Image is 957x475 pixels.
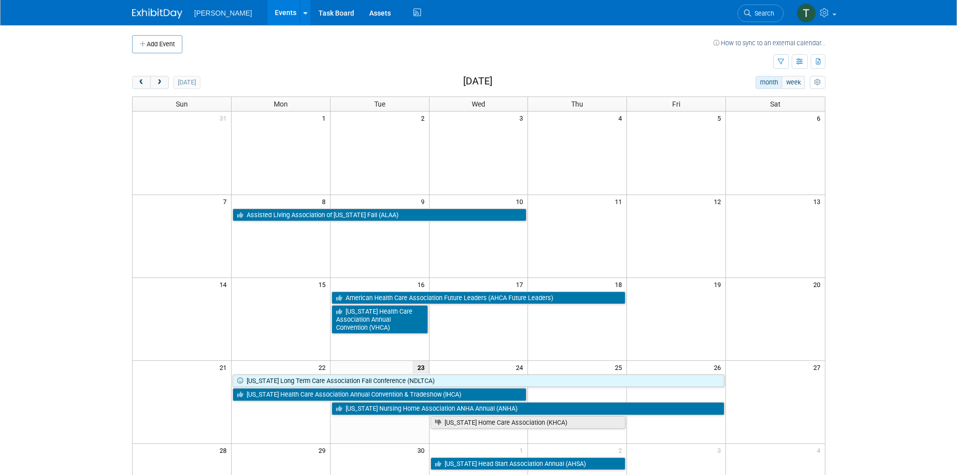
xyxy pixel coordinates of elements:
[132,76,151,89] button: prev
[810,76,825,89] button: myCustomButton
[176,100,188,108] span: Sun
[321,195,330,208] span: 8
[317,444,330,456] span: 29
[716,444,725,456] span: 3
[518,112,527,124] span: 3
[416,278,429,291] span: 16
[332,402,724,415] a: [US_STATE] Nursing Home Association ANHA Annual (ANHA)
[274,100,288,108] span: Mon
[614,195,626,208] span: 11
[756,76,782,89] button: month
[614,361,626,373] span: 25
[737,5,784,22] a: Search
[713,278,725,291] span: 19
[219,278,231,291] span: 14
[617,112,626,124] span: 4
[416,444,429,456] span: 30
[515,361,527,373] span: 24
[332,292,626,305] a: American Health Care Association Future Leaders (AHCA Future Leaders)
[222,195,231,208] span: 7
[219,444,231,456] span: 28
[219,112,231,124] span: 31
[431,457,626,470] a: [US_STATE] Head Start Association Annual (AHSA)
[797,4,816,23] img: Traci Varon
[173,76,200,89] button: [DATE]
[412,361,429,373] span: 23
[812,361,825,373] span: 27
[571,100,583,108] span: Thu
[713,195,725,208] span: 12
[782,76,805,89] button: week
[770,100,781,108] span: Sat
[614,278,626,291] span: 18
[420,195,429,208] span: 9
[812,278,825,291] span: 20
[219,361,231,373] span: 21
[317,361,330,373] span: 22
[132,9,182,19] img: ExhibitDay
[816,444,825,456] span: 4
[233,374,724,388] a: [US_STATE] Long Term Care Association Fall Conference (NDLTCA)
[713,39,825,47] a: How to sync to an external calendar...
[233,388,527,401] a: [US_STATE] Health Care Association Annual Convention & Tradeshow (IHCA)
[812,195,825,208] span: 13
[431,416,626,429] a: [US_STATE] Home Care Association (KHCA)
[332,305,428,334] a: [US_STATE] Health Care Association Annual Convention (VHCA)
[713,361,725,373] span: 26
[321,112,330,124] span: 1
[716,112,725,124] span: 5
[150,76,169,89] button: next
[751,10,774,17] span: Search
[317,278,330,291] span: 15
[463,76,492,87] h2: [DATE]
[515,195,527,208] span: 10
[132,35,182,53] button: Add Event
[515,278,527,291] span: 17
[518,444,527,456] span: 1
[617,444,626,456] span: 2
[672,100,680,108] span: Fri
[194,9,252,17] span: [PERSON_NAME]
[420,112,429,124] span: 2
[472,100,485,108] span: Wed
[374,100,385,108] span: Tue
[814,79,821,86] i: Personalize Calendar
[233,209,527,222] a: Assisted Living Association of [US_STATE] Fall (ALAA)
[816,112,825,124] span: 6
